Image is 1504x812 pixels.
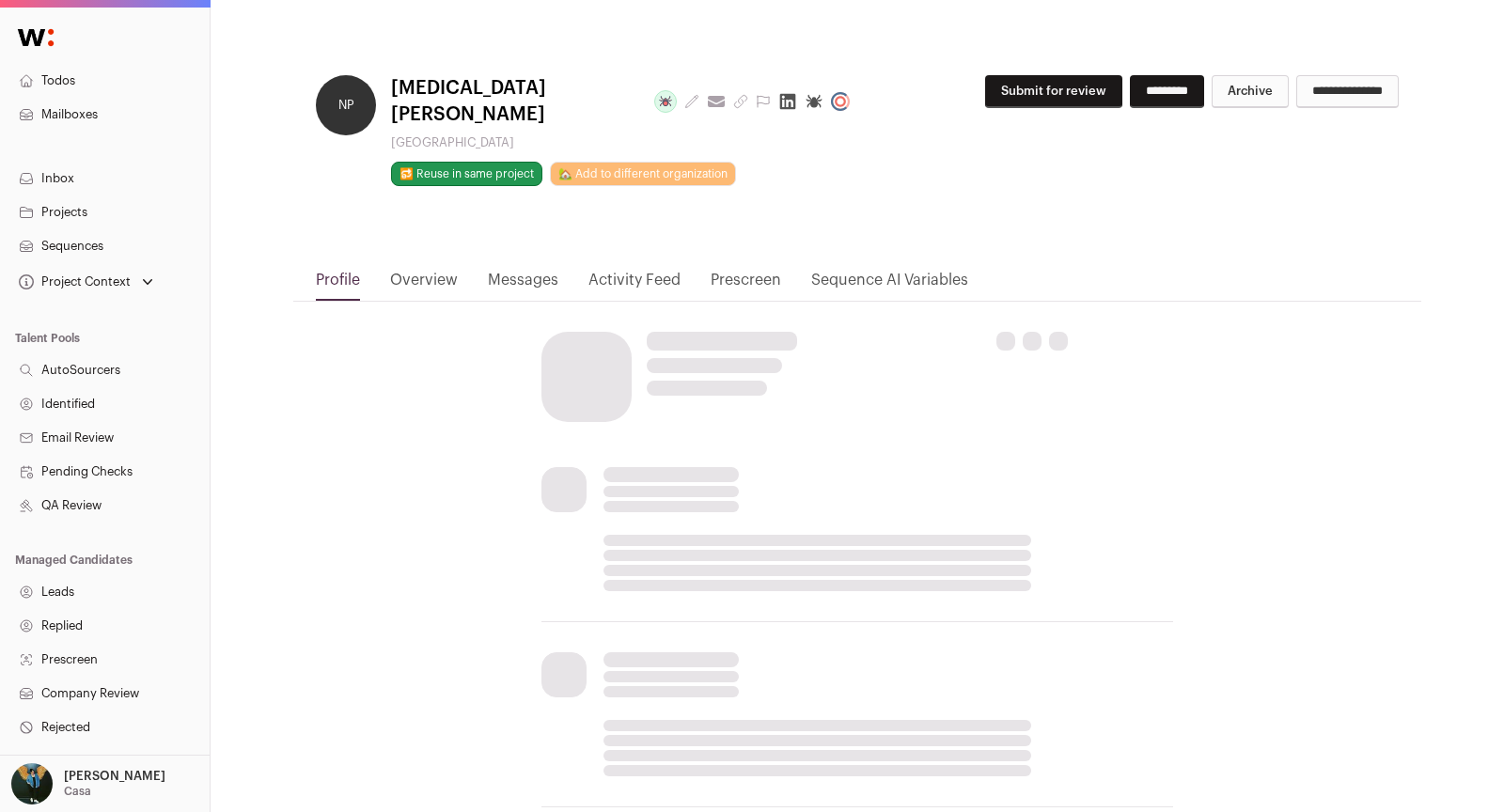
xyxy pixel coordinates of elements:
[488,269,558,301] a: Messages
[391,75,639,128] span: [MEDICAL_DATA][PERSON_NAME]
[390,269,458,301] a: Overview
[711,269,781,301] a: Prescreen
[64,784,91,799] p: Casa
[316,75,376,135] div: NP
[1212,75,1289,108] button: Archive
[15,274,131,289] div: Project Context
[811,269,968,301] a: Sequence AI Variables
[8,763,169,804] button: Open dropdown
[64,769,165,784] p: [PERSON_NAME]
[391,135,857,150] div: [GEOGRAPHIC_DATA]
[8,19,64,56] img: Wellfound
[15,269,157,295] button: Open dropdown
[316,269,360,301] a: Profile
[588,269,681,301] a: Activity Feed
[391,162,542,186] button: 🔂 Reuse in same project
[985,75,1122,108] button: Submit for review
[11,763,53,804] img: 12031951-medium_jpg
[550,162,736,186] a: 🏡 Add to different organization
